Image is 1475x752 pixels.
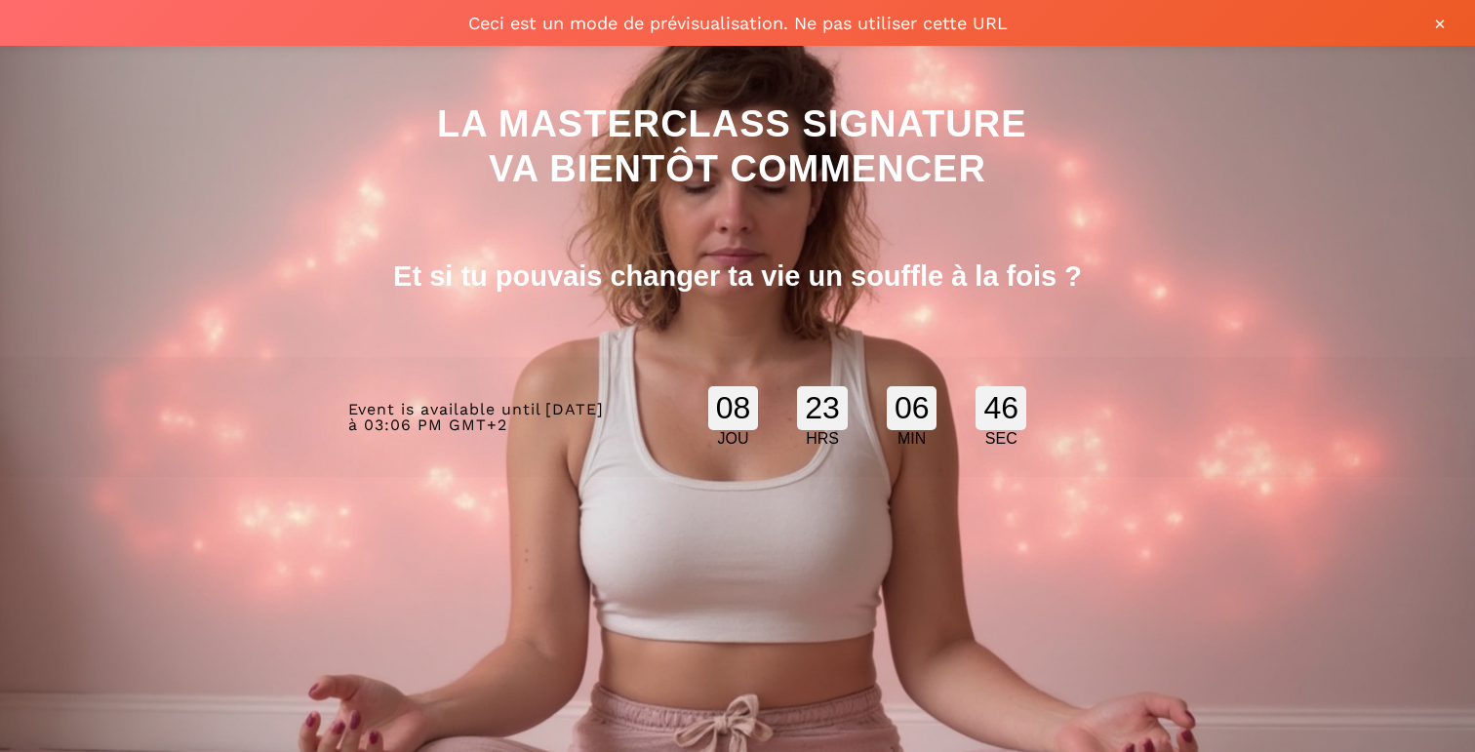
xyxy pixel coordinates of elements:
div: JOU [708,430,759,448]
div: SEC [976,430,1026,448]
h1: LA MASTERCLASS SIGNATURE VA BIENTÔT COMMENCER [29,93,1446,201]
div: 46 [976,386,1026,430]
div: 08 [708,386,759,430]
div: 06 [887,386,937,430]
span: Ceci est un mode de prévisualisation. Ne pas utiliser cette URL [20,13,1455,33]
div: MIN [887,430,937,448]
div: 23 [797,386,848,430]
span: Event is available until [348,400,541,418]
div: HRS [797,430,848,448]
button: × [1424,8,1455,39]
b: Et si tu pouvais changer ta vie un souffle à la fois ? [393,260,1082,292]
span: [DATE] à 03:06 PM GMT+2 [348,400,604,434]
